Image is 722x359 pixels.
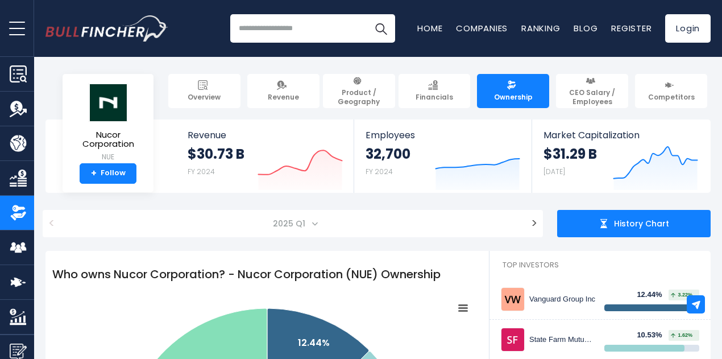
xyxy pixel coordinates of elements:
span: Nucor Corporation [72,130,144,149]
span: Revenue [188,130,343,141]
a: CEO Salary / Employees [556,74,628,108]
span: 2025 Q1 [67,210,520,237]
img: Bullfincher logo [45,15,168,42]
a: Go to homepage [45,15,168,42]
span: 1.62% [671,333,692,338]
button: < [43,210,61,237]
a: Revenue $30.73 B FY 2024 [176,119,354,193]
small: FY 2024 [366,167,393,176]
strong: $31.29 B [543,145,597,163]
h1: Who owns Nucor Corporation? - Nucor Corporation (NUE) Ownership [45,259,489,290]
span: Employees [366,130,520,141]
a: +Follow [80,163,136,184]
strong: + [91,168,97,179]
strong: $30.73 B [188,145,244,163]
small: FY 2024 [188,167,215,176]
span: 2025 Q1 [268,216,312,232]
div: 12.44% [637,290,669,300]
a: Overview [168,74,240,108]
a: Nucor Corporation NUE [71,83,145,163]
a: Ranking [521,22,560,34]
span: CEO Salary / Employees [561,88,623,106]
button: > [525,210,543,237]
a: Employees 32,700 FY 2024 [354,119,531,193]
span: Ownership [494,93,533,102]
small: NUE [72,152,144,162]
a: Financials [399,74,471,108]
a: Market Capitalization $31.29 B [DATE] [532,119,709,193]
text: 12.44% [298,336,330,349]
a: Login [665,14,711,43]
img: history chart [599,219,608,228]
span: Revenue [268,93,299,102]
a: Blog [574,22,597,34]
button: Search [367,14,395,43]
span: 3.22% [671,292,692,298]
a: Competitors [635,74,707,108]
span: Product / Geography [328,88,390,106]
div: 10.53% [637,331,669,340]
span: Competitors [648,93,695,102]
div: State Farm Mutual Automobile Insurance CO [529,335,596,345]
span: History Chart [614,218,669,229]
a: Register [611,22,652,34]
a: Product / Geography [323,74,395,108]
div: Vanguard Group Inc [529,295,596,304]
a: Home [417,22,442,34]
span: Overview [188,93,221,102]
a: Ownership [477,74,549,108]
span: Market Capitalization [543,130,698,141]
img: Ownership [10,204,27,221]
a: Companies [456,22,508,34]
small: [DATE] [543,167,565,176]
a: Revenue [247,74,319,108]
h2: Top Investors [489,251,711,279]
strong: 32,700 [366,145,410,163]
span: Financials [416,93,453,102]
